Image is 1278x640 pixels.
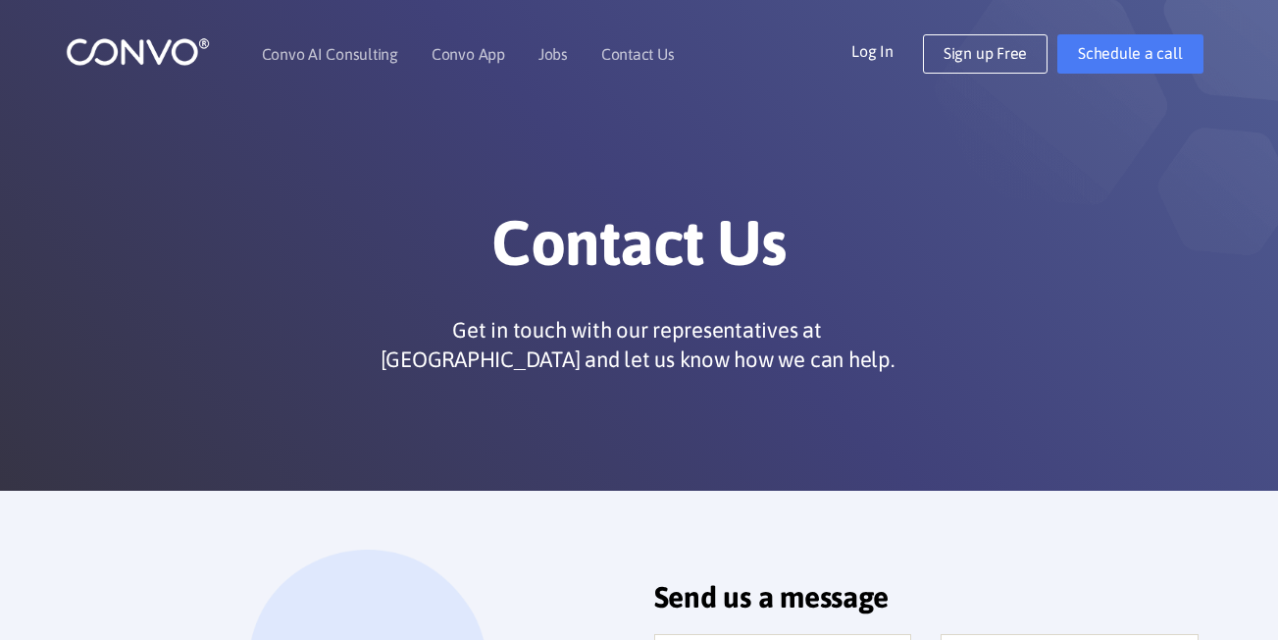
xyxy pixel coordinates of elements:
[851,34,923,66] a: Log In
[1057,34,1202,74] a: Schedule a call
[95,205,1184,295] h1: Contact Us
[601,46,675,62] a: Contact Us
[654,579,1199,629] h2: Send us a message
[373,315,902,374] p: Get in touch with our representatives at [GEOGRAPHIC_DATA] and let us know how we can help.
[432,46,505,62] a: Convo App
[262,46,398,62] a: Convo AI Consulting
[66,36,210,67] img: logo_1.png
[923,34,1048,74] a: Sign up Free
[538,46,568,62] a: Jobs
